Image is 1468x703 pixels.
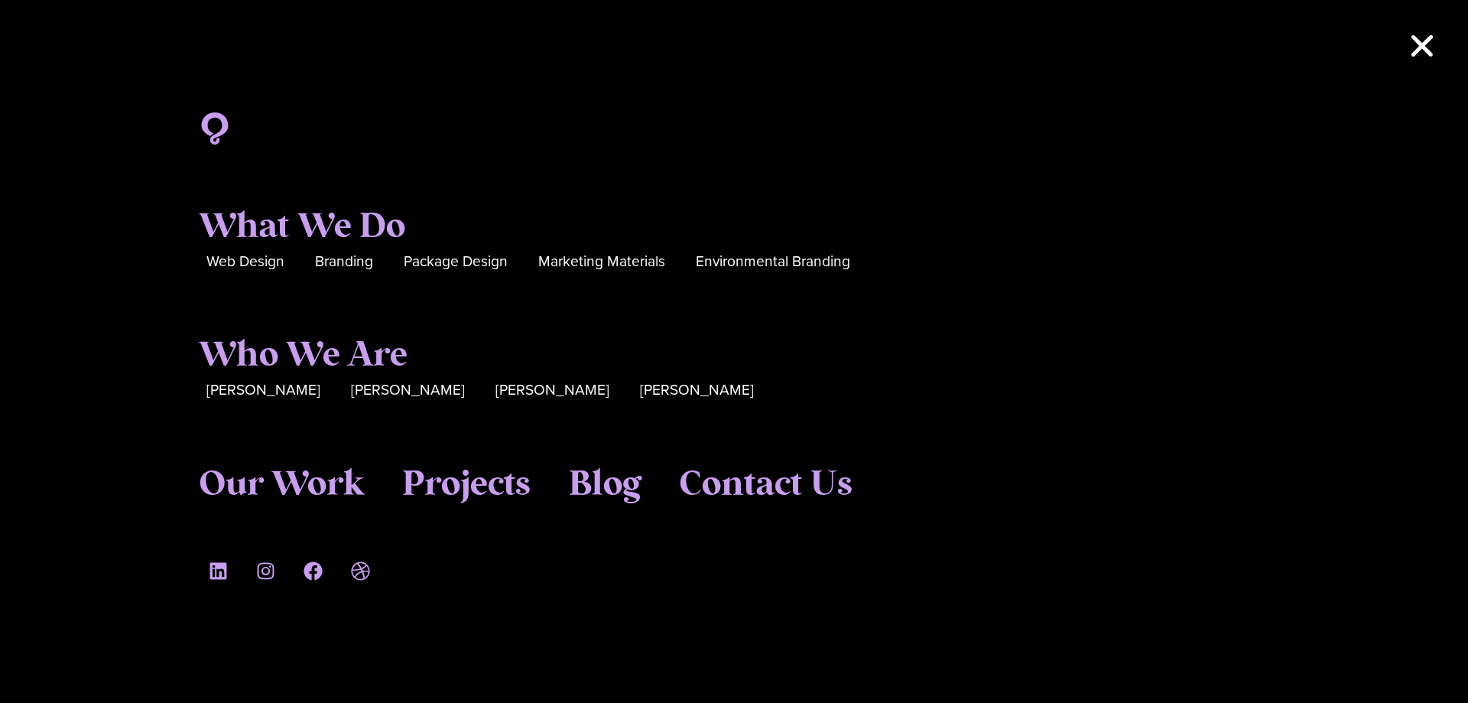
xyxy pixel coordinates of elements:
[199,464,364,506] a: Our Work
[679,464,853,506] a: Contact Us
[495,379,609,402] a: [PERSON_NAME]
[206,379,320,402] a: [PERSON_NAME]
[402,464,531,506] a: Projects
[199,335,408,376] a: Who We Are
[351,379,465,402] a: [PERSON_NAME]
[538,250,665,274] a: Marketing Materials
[206,250,284,274] a: Web Design
[315,250,373,274] a: Branding
[1407,31,1437,61] a: Close
[696,250,850,274] a: Environmental Branding
[199,207,405,248] a: What We Do
[640,379,754,402] a: [PERSON_NAME]
[404,250,508,274] a: Package Design
[569,464,641,506] a: Blog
